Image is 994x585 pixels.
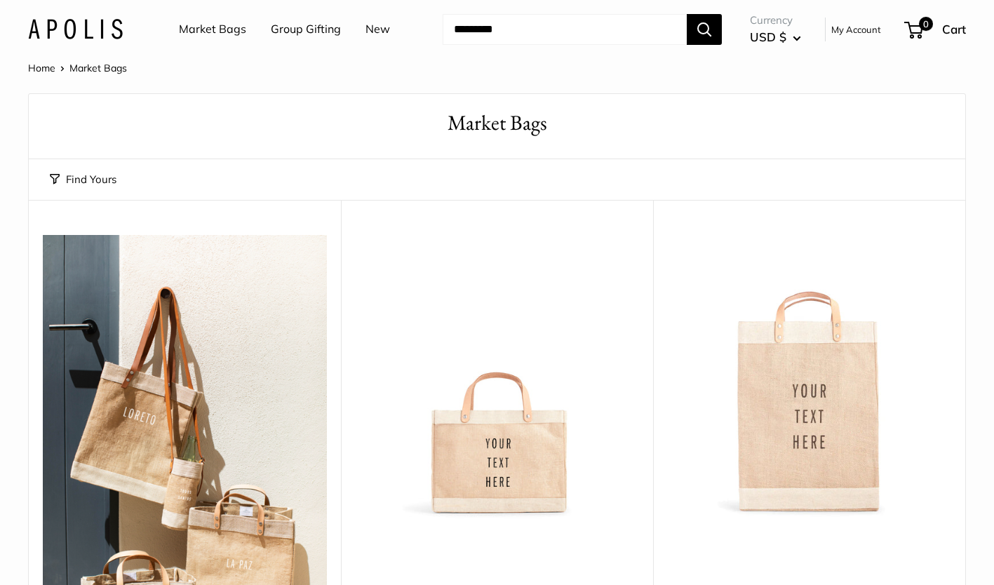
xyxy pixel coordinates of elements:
a: Home [28,62,55,74]
input: Search... [443,14,687,45]
a: 0 Cart [906,18,966,41]
button: USD $ [750,26,801,48]
a: Petite Market Bag in Naturaldescription_Effortless style that elevates every moment [355,235,639,519]
nav: Breadcrumb [28,59,127,77]
a: Group Gifting [271,19,341,40]
span: Currency [750,11,801,30]
a: My Account [831,21,881,38]
img: Market Bag in Natural [667,235,951,519]
button: Find Yours [50,170,116,189]
img: Apolis [28,19,123,39]
a: New [365,19,390,40]
a: Market Bag in NaturalMarket Bag in Natural [667,235,951,519]
h1: Market Bags [50,108,944,138]
span: USD $ [750,29,786,44]
span: 0 [919,17,933,31]
span: Market Bags [69,62,127,74]
img: Petite Market Bag in Natural [355,235,639,519]
span: Cart [942,22,966,36]
button: Search [687,14,722,45]
a: Market Bags [179,19,246,40]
